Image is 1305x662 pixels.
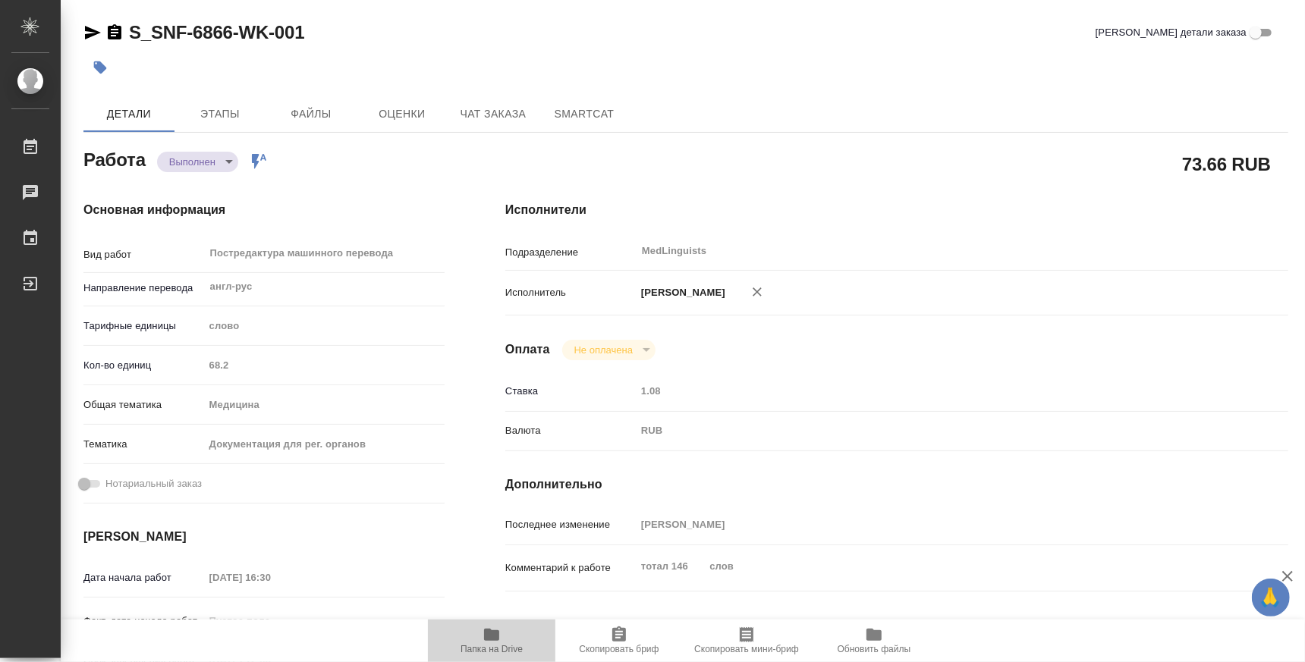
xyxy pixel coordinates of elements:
div: слово [204,313,445,339]
h2: Работа [83,145,146,172]
textarea: /Clients/Sanofi/Orders/S_SNF-6866/Translated/S_SNF-6866-WK-001 [636,612,1223,638]
button: Папка на Drive [428,620,555,662]
div: Выполнен [157,152,238,172]
div: Выполнен [562,340,656,360]
p: Тарифные единицы [83,318,204,334]
p: Путь на drive [505,619,636,634]
p: Вид работ [83,247,204,262]
h2: 73.66 RUB [1182,151,1271,177]
span: 🙏 [1258,582,1284,613]
span: Оценки [366,105,439,124]
h4: Оплата [505,340,550,359]
button: Не оплачена [570,344,637,356]
button: Выполнен [165,155,220,168]
button: Скопировать бриф [555,620,683,662]
textarea: тотал 146 слов [636,554,1223,579]
button: Скопировать ссылку для ЯМессенджера [83,24,102,42]
p: Последнее изменение [505,517,636,532]
span: Чат заказа [457,105,530,124]
input: Пустое поле [636,513,1223,535]
h4: [PERSON_NAME] [83,528,445,546]
p: Дата начала работ [83,570,204,585]
p: Ставка [505,384,636,399]
span: Обновить файлы [838,644,911,654]
span: Детали [93,105,165,124]
input: Пустое поле [204,354,445,376]
button: Скопировать ссылку [105,24,124,42]
span: Этапы [184,105,256,124]
span: Нотариальный заказ [105,476,202,491]
span: Папка на Drive [461,644,523,654]
span: Файлы [275,105,347,124]
span: Скопировать мини-бриф [694,644,798,654]
h4: Исполнители [505,201,1288,219]
button: 🙏 [1252,579,1290,617]
p: Комментарий к работе [505,560,636,576]
span: SmartCat [548,105,621,124]
p: Кол-во единиц [83,358,204,373]
span: [PERSON_NAME] детали заказа [1096,25,1247,40]
input: Пустое поле [636,380,1223,402]
div: RUB [636,418,1223,444]
div: Документация для рег. органов [204,431,445,457]
button: Скопировать мини-бриф [683,620,810,662]
span: Скопировать бриф [579,644,659,654]
button: Обновить файлы [810,620,938,662]
p: Направление перевода [83,281,204,296]
p: Валюта [505,423,636,438]
button: Удалить исполнителя [741,275,774,309]
p: Общая тематика [83,397,204,413]
div: Медицина [204,392,445,418]
input: Пустое поле [204,566,337,588]
h4: Основная информация [83,201,445,219]
p: [PERSON_NAME] [636,285,725,300]
h4: Дополнительно [505,475,1288,494]
p: Факт. дата начала работ [83,613,204,629]
p: Подразделение [505,245,636,260]
p: Исполнитель [505,285,636,300]
a: S_SNF-6866-WK-001 [129,22,304,42]
input: Пустое поле [204,610,337,632]
button: Добавить тэг [83,51,117,84]
p: Тематика [83,437,204,452]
